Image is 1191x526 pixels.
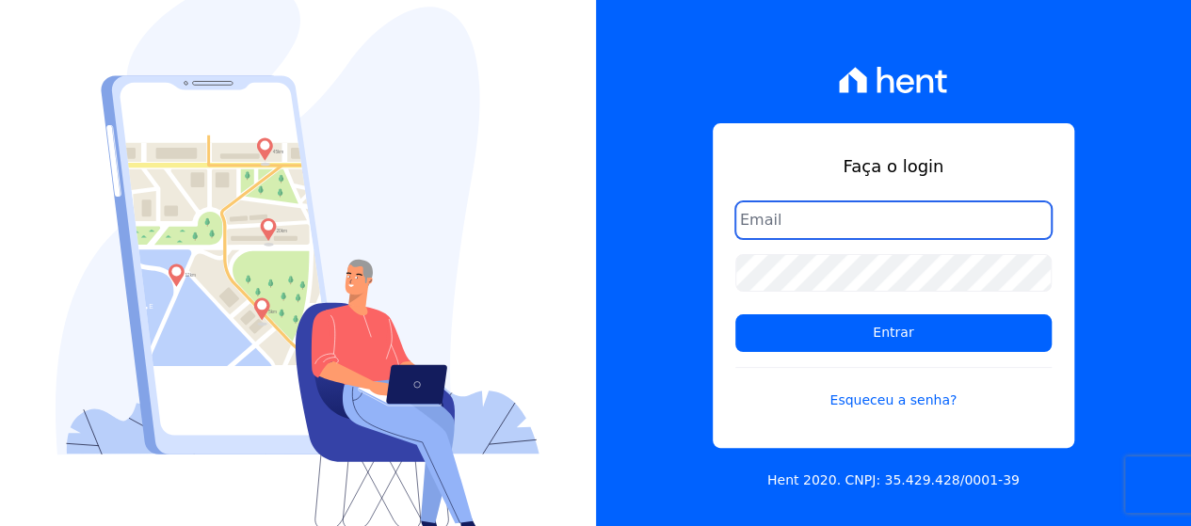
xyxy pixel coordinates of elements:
input: Entrar [735,314,1052,352]
h1: Faça o login [735,153,1052,179]
p: Hent 2020. CNPJ: 35.429.428/0001-39 [767,470,1020,490]
a: Esqueceu a senha? [735,367,1052,410]
input: Email [735,201,1052,239]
